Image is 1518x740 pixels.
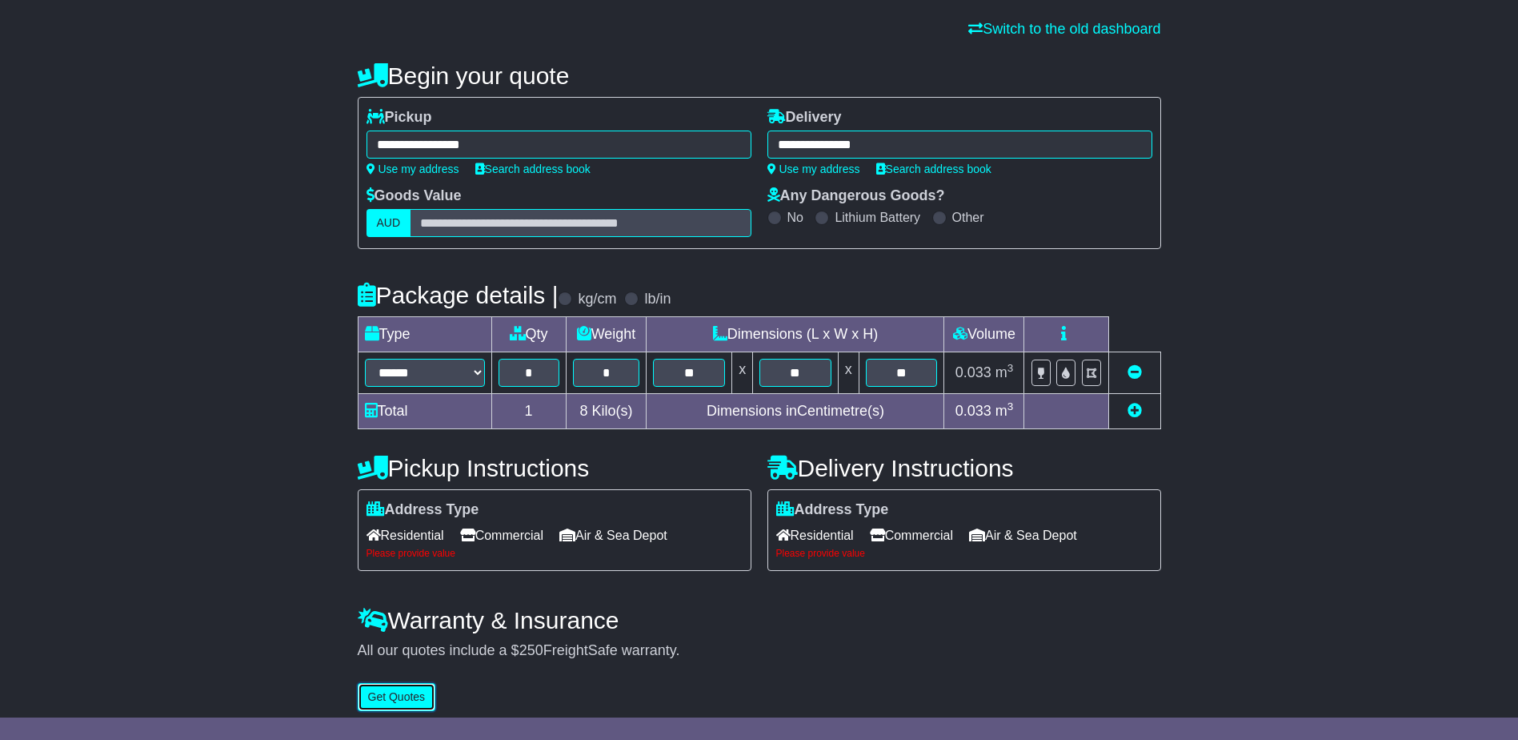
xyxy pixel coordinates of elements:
span: Residential [776,523,854,548]
span: m [995,364,1014,380]
td: Dimensions in Centimetre(s) [647,394,944,429]
sup: 3 [1007,400,1014,412]
a: Switch to the old dashboard [968,21,1160,37]
td: Total [358,394,491,429]
label: Delivery [767,109,842,127]
a: Use my address [366,163,459,175]
div: All our quotes include a $ FreightSafe warranty. [358,642,1161,660]
td: Type [358,317,491,352]
span: 8 [579,403,587,419]
h4: Warranty & Insurance [358,607,1161,633]
button: Get Quotes [358,683,436,711]
label: Any Dangerous Goods? [767,187,945,205]
h4: Delivery Instructions [767,455,1161,481]
td: Dimensions (L x W x H) [647,317,944,352]
a: Add new item [1127,403,1142,419]
a: Search address book [876,163,991,175]
span: Residential [366,523,444,548]
label: lb/in [644,291,671,308]
a: Remove this item [1127,364,1142,380]
td: Volume [944,317,1024,352]
span: Air & Sea Depot [559,523,667,548]
label: Other [952,210,984,225]
td: x [838,352,859,394]
td: Qty [491,317,566,352]
span: 250 [519,642,543,658]
label: Address Type [366,501,479,519]
label: Address Type [776,501,889,519]
h4: Package details | [358,282,559,308]
div: Please provide value [776,548,1152,559]
h4: Begin your quote [358,62,1161,89]
label: Lithium Battery [835,210,920,225]
a: Use my address [767,163,860,175]
sup: 3 [1007,362,1014,374]
span: 0.033 [955,403,991,419]
td: x [732,352,753,394]
span: Commercial [870,523,953,548]
td: Weight [566,317,647,352]
label: No [787,210,803,225]
td: 1 [491,394,566,429]
span: m [995,403,1014,419]
span: 0.033 [955,364,991,380]
span: Air & Sea Depot [969,523,1077,548]
div: Please provide value [366,548,743,559]
label: kg/cm [578,291,616,308]
label: Goods Value [366,187,462,205]
label: Pickup [366,109,432,127]
h4: Pickup Instructions [358,455,751,481]
a: Search address book [475,163,591,175]
td: Kilo(s) [566,394,647,429]
label: AUD [366,209,411,237]
span: Commercial [460,523,543,548]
